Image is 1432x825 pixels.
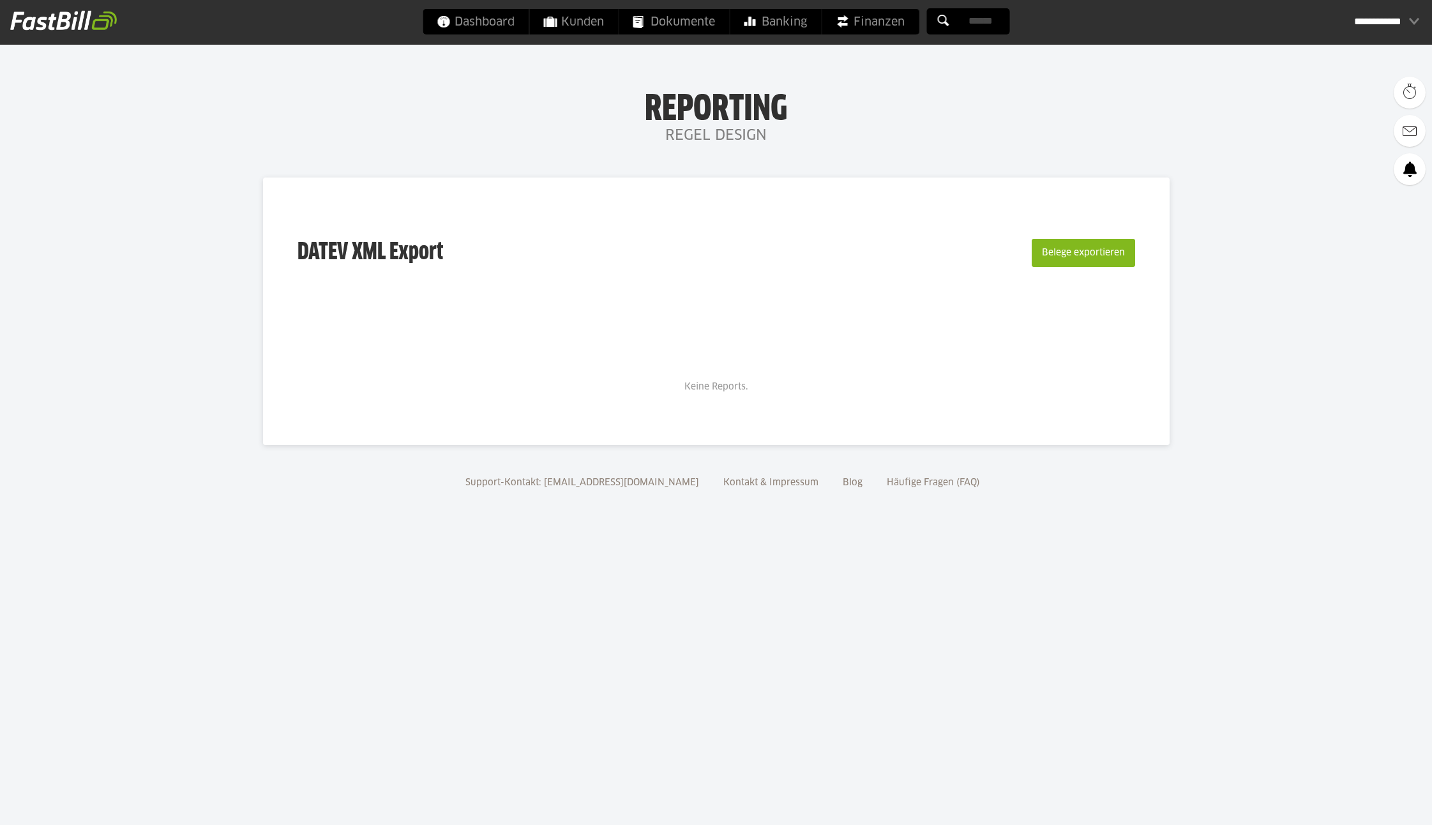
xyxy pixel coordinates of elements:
[298,212,443,294] h3: DATEV XML Export
[10,10,117,31] img: fastbill_logo_white.png
[730,9,821,34] a: Banking
[1332,787,1419,819] iframe: Öffnet ein Widget, in dem Sie weitere Informationen finden
[633,9,715,34] span: Dokumente
[719,478,823,487] a: Kontakt & Impressum
[619,9,729,34] a: Dokumente
[128,90,1304,123] h1: Reporting
[1032,239,1135,267] button: Belege exportieren
[423,9,529,34] a: Dashboard
[744,9,807,34] span: Banking
[882,478,984,487] a: Häufige Fragen (FAQ)
[529,9,618,34] a: Kunden
[836,9,905,34] span: Finanzen
[838,478,867,487] a: Blog
[461,478,704,487] a: Support-Kontakt: [EMAIL_ADDRESS][DOMAIN_NAME]
[684,382,748,391] span: Keine Reports.
[543,9,604,34] span: Kunden
[822,9,919,34] a: Finanzen
[437,9,515,34] span: Dashboard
